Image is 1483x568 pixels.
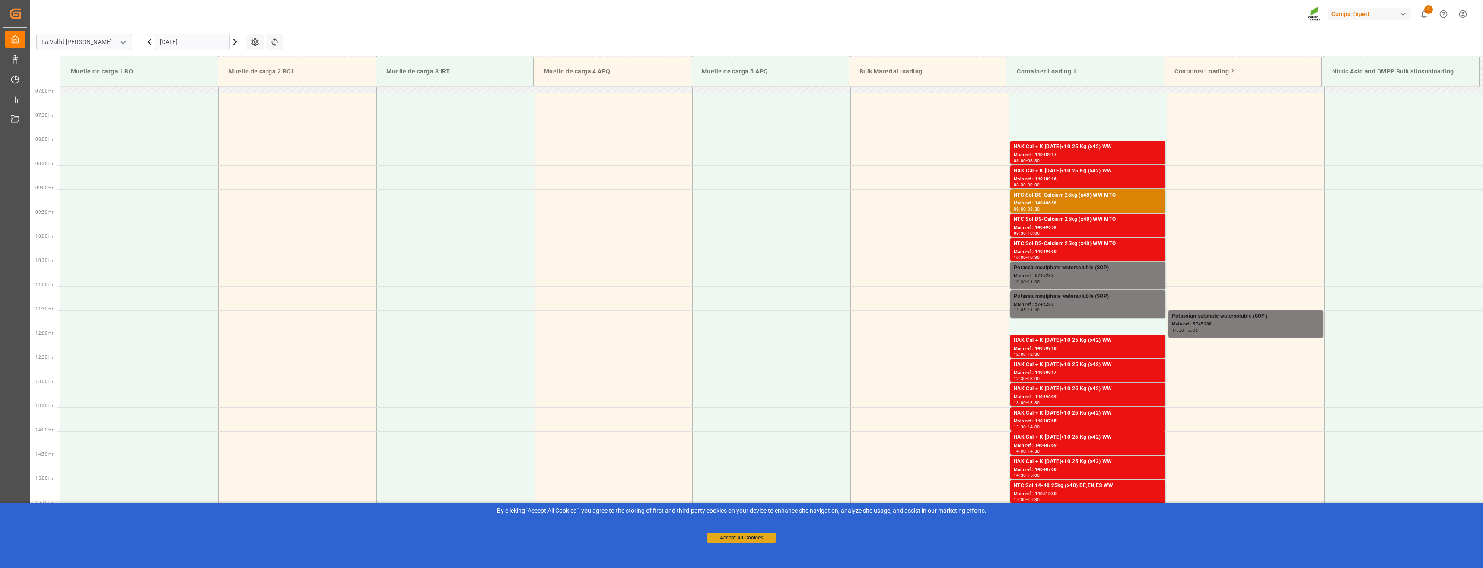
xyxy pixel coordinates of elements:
div: 14:30 [1014,473,1026,477]
div: 11:40 [1028,308,1040,312]
div: - [1026,207,1028,211]
div: 14:30 [1028,449,1040,453]
span: 09:30 Hr [35,210,53,214]
div: 13:00 [1014,401,1026,405]
img: Screenshot%202023-09-29%20at%2010.02.21.png_1712312052.png [1308,6,1322,22]
div: Muelle de carga 2 BOL [225,64,369,80]
span: 11:30 Hr [35,306,53,311]
div: HAK Cal + K [DATE]+10 25 Kg (x42) WW [1014,385,1162,393]
div: Container Loading 1 [1013,64,1157,80]
div: 14:00 [1028,425,1040,429]
div: Main ref : 14048765 [1014,418,1162,425]
div: - [1026,473,1028,477]
div: Main ref : 14050918 [1014,345,1162,352]
div: 14:00 [1014,449,1026,453]
div: - [1026,377,1028,380]
div: - [1026,159,1028,163]
input: Type to search/select [36,34,132,50]
span: 15:30 Hr [35,500,53,505]
div: 15:00 [1028,473,1040,477]
div: HAK Cal + K [DATE]+10 25 Kg (x42) WW [1014,409,1162,418]
span: 13:00 Hr [35,379,53,384]
div: 13:30 [1028,401,1040,405]
div: - [1026,401,1028,405]
div: 09:00 [1028,183,1040,187]
div: - [1026,352,1028,356]
div: Main ref : 14049659 [1014,224,1162,231]
button: Accept All Cookies [707,533,776,543]
span: 09:00 Hr [35,185,53,190]
div: Potassiumsulphate watersoluble (SOP) [1172,312,1320,321]
div: Compo Expert [1328,8,1411,20]
div: 12:00 [1014,352,1026,356]
span: 11:00 Hr [35,282,53,287]
div: NTC Sol BS-Calcium 25kg (x48) WW MTO [1014,239,1162,248]
div: 08:30 [1028,159,1040,163]
div: Main ref : 14048768 [1014,466,1162,473]
div: Potassiumsulphate watersoluble (SOP) [1014,264,1162,272]
div: - [1026,425,1028,429]
div: HAK Cal + K [DATE]+10 25 Kg (x42) WW [1014,457,1162,466]
div: Main ref : 5745288 [1014,301,1162,308]
div: HAK Cal + K [DATE]+10 25 Kg (x42) WW [1014,143,1162,151]
div: 10:30 [1028,255,1040,259]
div: - [1184,328,1185,332]
span: 12:30 Hr [35,355,53,360]
span: 07:00 Hr [35,89,53,93]
span: 1 [1424,5,1433,14]
div: 13:00 [1028,377,1040,380]
div: NTC Sol 14-48 25kg (x48) DE,EN,ES WW [1014,482,1162,490]
span: 07:30 Hr [35,113,53,118]
div: 08:00 [1014,159,1026,163]
div: Nitric Acid and DMPP Bulk silosunloading [1329,64,1472,80]
div: 10:00 [1028,231,1040,235]
div: 13:30 [1014,425,1026,429]
div: 15:30 [1028,498,1040,501]
div: Main ref : 14050917 [1014,369,1162,377]
span: 10:00 Hr [35,234,53,239]
div: - [1026,498,1028,501]
div: Main ref : 5745288 [1172,321,1320,328]
div: 09:30 [1014,231,1026,235]
div: Main ref : 14049660 [1014,248,1162,255]
div: - [1026,280,1028,284]
input: DD.MM.YYYY [155,34,230,50]
div: Main ref : 14051080 [1014,490,1162,498]
div: 11:05 [1028,280,1040,284]
div: 11:30 [1172,328,1184,332]
div: 12:30 [1028,352,1040,356]
div: 12:05 [1186,328,1198,332]
button: open menu [116,35,129,49]
div: Container Loading 2 [1171,64,1314,80]
div: Bulk Material loading [856,64,999,80]
div: - [1026,308,1028,312]
div: By clicking "Accept All Cookies”, you agree to the storing of first and third-party cookies on yo... [6,506,1477,515]
div: Main ref : 14049069 [1014,393,1162,401]
div: Potassiumsulphate watersoluble (SOP) [1014,292,1162,301]
div: HAK Cal + K [DATE]+10 25 Kg (x42) WW [1014,433,1162,442]
div: Main ref : 5745288 [1014,272,1162,280]
div: - [1026,255,1028,259]
div: HAK Cal + K [DATE]+10 25 Kg (x42) WW [1014,167,1162,176]
div: Main ref : 14048916 [1014,176,1162,183]
span: 13:30 Hr [35,403,53,408]
div: NTC Sol BS-Calcium 25kg (x48) WW MTO [1014,215,1162,224]
button: Help Center [1434,4,1453,24]
div: HAK Cal + K [DATE]+10 25 Kg (x42) WW [1014,361,1162,369]
span: 12:00 Hr [35,331,53,335]
div: - [1026,231,1028,235]
span: 08:30 Hr [35,161,53,166]
div: NTC Sol BS-Calcium 25kg (x48) WW MTO [1014,191,1162,200]
span: 14:00 Hr [35,428,53,432]
div: 12:30 [1014,377,1026,380]
div: Muelle de carga 5 APQ [698,64,842,80]
div: 10:30 [1014,280,1026,284]
div: Muelle de carga 3 IRT [383,64,526,80]
span: 10:30 Hr [35,258,53,263]
div: - [1026,449,1028,453]
div: HAK Cal + K [DATE]+10 25 Kg (x42) WW [1014,336,1162,345]
span: 14:30 Hr [35,452,53,456]
div: 15:00 [1014,498,1026,501]
div: 10:00 [1014,255,1026,259]
div: 11:05 [1014,308,1026,312]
